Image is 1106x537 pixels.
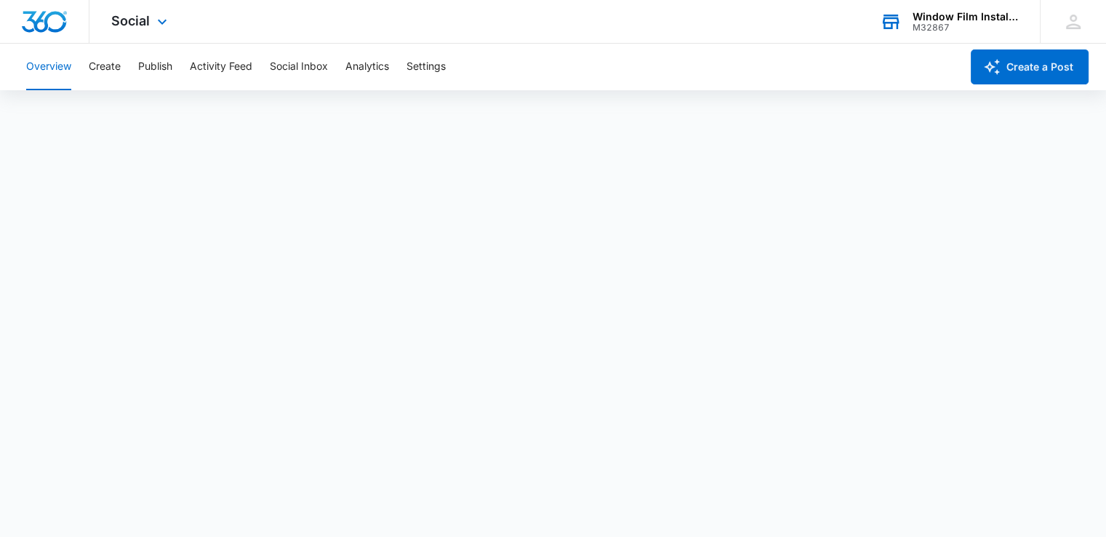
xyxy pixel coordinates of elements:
[270,44,328,90] button: Social Inbox
[190,44,252,90] button: Activity Feed
[913,23,1019,33] div: account id
[138,44,172,90] button: Publish
[913,11,1019,23] div: account name
[345,44,389,90] button: Analytics
[111,13,150,28] span: Social
[26,44,71,90] button: Overview
[89,44,121,90] button: Create
[406,44,446,90] button: Settings
[971,49,1089,84] button: Create a Post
